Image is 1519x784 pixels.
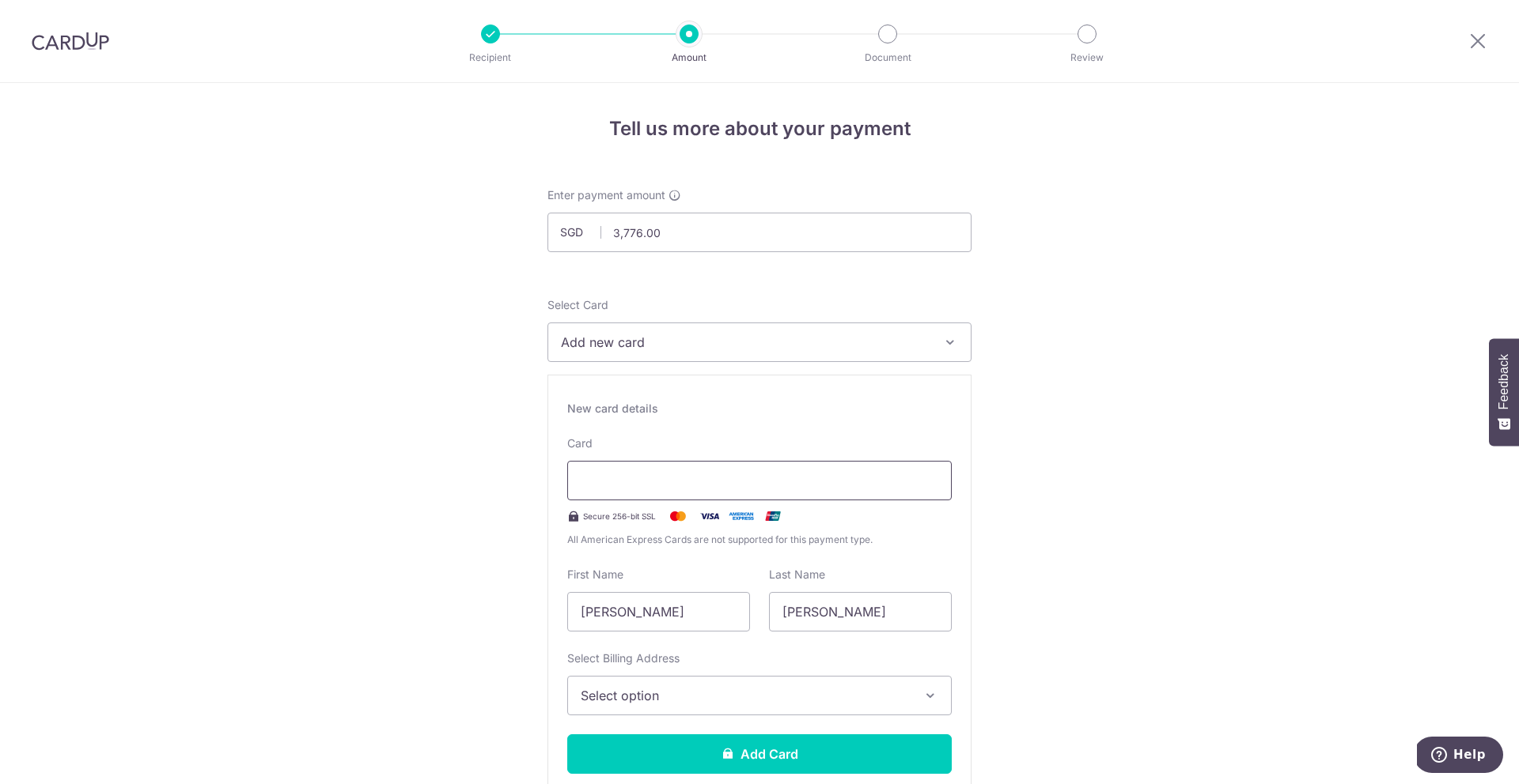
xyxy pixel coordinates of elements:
iframe: Opens a widget where you can find more information [1417,737,1503,776]
img: CardUp [32,32,109,51]
span: SGD [560,224,601,240]
img: .alt.unionpay [757,507,789,526]
label: First Name [567,567,623,582]
span: Enter payment amount [547,187,665,203]
span: All American Express Cards are not supported for this payment type. [567,532,952,548]
p: Recipient [432,50,549,66]
p: Document [829,50,946,66]
label: Card [567,435,593,451]
h4: Tell us more about your payment [547,115,972,143]
input: Cardholder First Name [567,592,750,631]
span: Feedback [1497,354,1511,409]
span: Secure 256-bit SSL [583,510,656,522]
span: Select option [581,686,910,705]
button: Add Card [567,734,952,774]
input: Cardholder Last Name [769,592,952,631]
img: Mastercard [662,507,694,526]
label: Select Billing Address [567,650,680,666]
span: Add new card [561,333,930,352]
p: Review [1028,50,1146,66]
div: New card details [567,401,952,416]
img: Visa [694,507,725,526]
p: Amount [631,50,748,66]
iframe: Secure card payment input frame [581,471,938,490]
input: 0.00 [547,213,972,252]
label: Last Name [769,567,825,582]
span: translation missing: en.payables.payment_networks.credit_card.summary.labels.select_card [547,298,608,311]
img: .alt.amex [725,507,757,526]
button: Feedback - Show survey [1489,338,1519,446]
button: Add new card [547,322,972,362]
button: Select option [567,676,952,715]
